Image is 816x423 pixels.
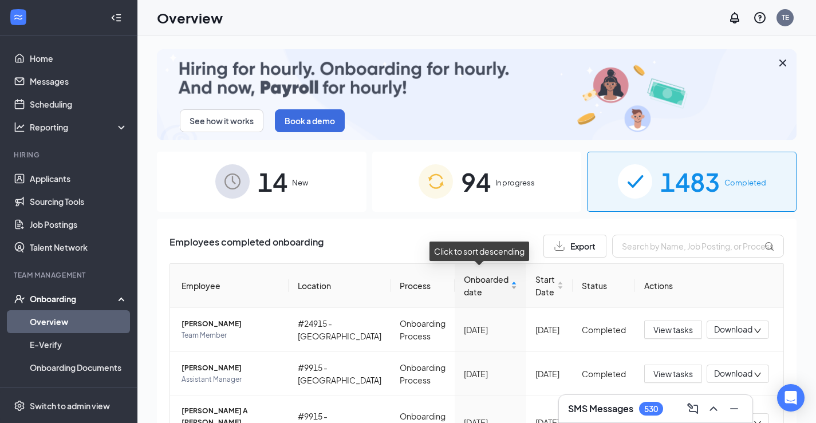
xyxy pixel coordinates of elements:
[543,235,606,258] button: Export
[289,308,391,352] td: #24915 - [GEOGRAPHIC_DATA]
[157,8,223,27] h1: Overview
[686,402,700,416] svg: ComposeMessage
[14,400,25,412] svg: Settings
[30,190,128,213] a: Sourcing Tools
[14,121,25,133] svg: Analysis
[111,12,122,23] svg: Collapse
[30,213,128,236] a: Job Postings
[782,13,789,22] div: TE
[461,162,491,201] span: 94
[570,242,596,250] span: Export
[391,308,455,352] td: Onboarding Process
[612,235,784,258] input: Search by Name, Job Posting, or Process
[464,367,517,380] div: [DATE]
[535,367,563,380] div: [DATE]
[724,177,766,188] span: Completed
[754,371,762,379] span: down
[289,264,391,308] th: Location
[169,235,324,258] span: Employees completed onboarding
[30,70,128,93] a: Messages
[157,49,797,140] img: payroll-small.gif
[568,402,633,415] h3: SMS Messages
[714,323,752,335] span: Download
[391,352,455,396] td: Onboarding Process
[289,352,391,396] td: #9915 - [GEOGRAPHIC_DATA]
[644,404,658,414] div: 530
[391,264,455,308] th: Process
[13,11,24,23] svg: WorkstreamLogo
[30,167,128,190] a: Applicants
[180,109,263,132] button: See how it works
[182,330,279,341] span: Team Member
[429,242,529,261] div: Click to sort descending
[30,379,128,402] a: Activity log
[495,177,535,188] span: In progress
[30,47,128,70] a: Home
[535,273,555,298] span: Start Date
[635,264,783,308] th: Actions
[776,56,790,70] svg: Cross
[707,402,720,416] svg: ChevronUp
[292,177,308,188] span: New
[30,121,128,133] div: Reporting
[582,323,626,336] div: Completed
[753,11,767,25] svg: QuestionInfo
[725,400,743,418] button: Minimize
[464,323,517,336] div: [DATE]
[704,400,723,418] button: ChevronUp
[535,323,563,336] div: [DATE]
[14,270,125,280] div: Team Management
[644,365,702,383] button: View tasks
[684,400,702,418] button: ComposeMessage
[30,293,118,305] div: Onboarding
[644,321,702,339] button: View tasks
[660,162,720,201] span: 1483
[30,400,110,412] div: Switch to admin view
[573,264,635,308] th: Status
[777,384,805,412] div: Open Intercom Messenger
[14,150,125,160] div: Hiring
[526,264,573,308] th: Start Date
[714,367,752,379] span: Download
[653,323,693,336] span: View tasks
[182,374,279,385] span: Assistant Manager
[653,367,693,380] span: View tasks
[30,236,128,259] a: Talent Network
[14,293,25,305] svg: UserCheck
[464,273,508,298] span: Onboarded date
[30,356,128,379] a: Onboarding Documents
[182,318,279,330] span: [PERSON_NAME]
[727,402,741,416] svg: Minimize
[258,162,287,201] span: 14
[754,327,762,335] span: down
[170,264,289,308] th: Employee
[30,333,128,356] a: E-Verify
[275,109,345,132] button: Book a demo
[30,93,128,116] a: Scheduling
[182,362,279,374] span: [PERSON_NAME]
[30,310,128,333] a: Overview
[582,367,626,380] div: Completed
[728,11,742,25] svg: Notifications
